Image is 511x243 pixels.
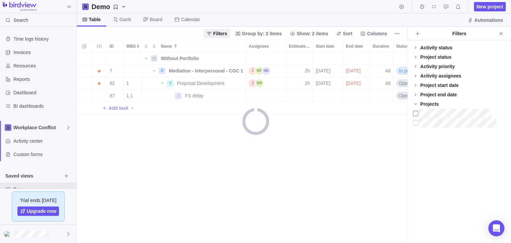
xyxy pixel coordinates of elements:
div: Nancy Brommell [4,230,12,238]
span: Group by: 2 items [233,29,284,38]
div: Project start date [420,82,458,89]
span: Invoices [13,49,74,56]
span: Table [89,16,101,23]
div: Project status [420,54,451,60]
a: Notifications [453,5,463,10]
span: Start timer [397,2,406,11]
img: logo [3,2,37,11]
span: Show: 2 items [287,29,331,38]
div: Filters [422,30,496,37]
div: Activity status [420,44,452,51]
span: Sort [333,29,355,38]
span: Group by: 2 items [242,30,282,37]
span: Close [496,29,506,38]
a: My assignments [429,5,439,10]
a: Time logs [417,5,427,10]
span: Calendar [181,16,200,23]
span: Show: 2 items [297,30,328,37]
span: Filters [213,30,227,37]
div: loading [242,108,269,135]
span: Demo [13,186,74,193]
span: More actions [392,29,402,38]
span: New project [476,3,503,10]
span: Browse views [62,171,71,181]
a: Upgrade now [17,206,59,216]
span: Time logs history [13,36,74,42]
span: Approval requests [441,2,451,11]
span: Trial ends [DATE] [20,197,57,204]
div: Project end date [420,91,457,98]
span: Demo [89,2,129,11]
span: Board [150,16,162,23]
span: Gantt [120,16,131,23]
span: Upgrade now [27,208,57,214]
span: Columns [358,29,390,38]
span: Resources [13,62,74,69]
span: Activity center [13,138,74,144]
span: Saved views [5,173,62,179]
div: Open Intercom Messenger [488,220,504,236]
span: Automations [465,15,506,25]
span: Sort [343,30,352,37]
div: Projects [420,101,439,107]
span: Notifications [453,2,463,11]
img: Show [4,231,12,237]
span: Filters [204,29,230,38]
span: Dashboard [13,89,74,96]
a: Approval requests [441,5,451,10]
span: BI dashboards [13,103,74,109]
div: Activity priority [420,63,455,70]
span: New project [474,2,506,11]
span: Add filters [413,29,422,38]
span: Workplace Conflict [13,124,66,131]
span: My assignments [429,2,439,11]
span: Search [13,17,28,23]
span: Columns [367,30,387,37]
span: Time logs [417,2,427,11]
span: Reports [13,76,74,83]
h2: Demo [91,2,110,11]
div: Activity assignees [420,72,461,79]
span: Automations [474,17,503,23]
span: Custom forms [13,151,74,158]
